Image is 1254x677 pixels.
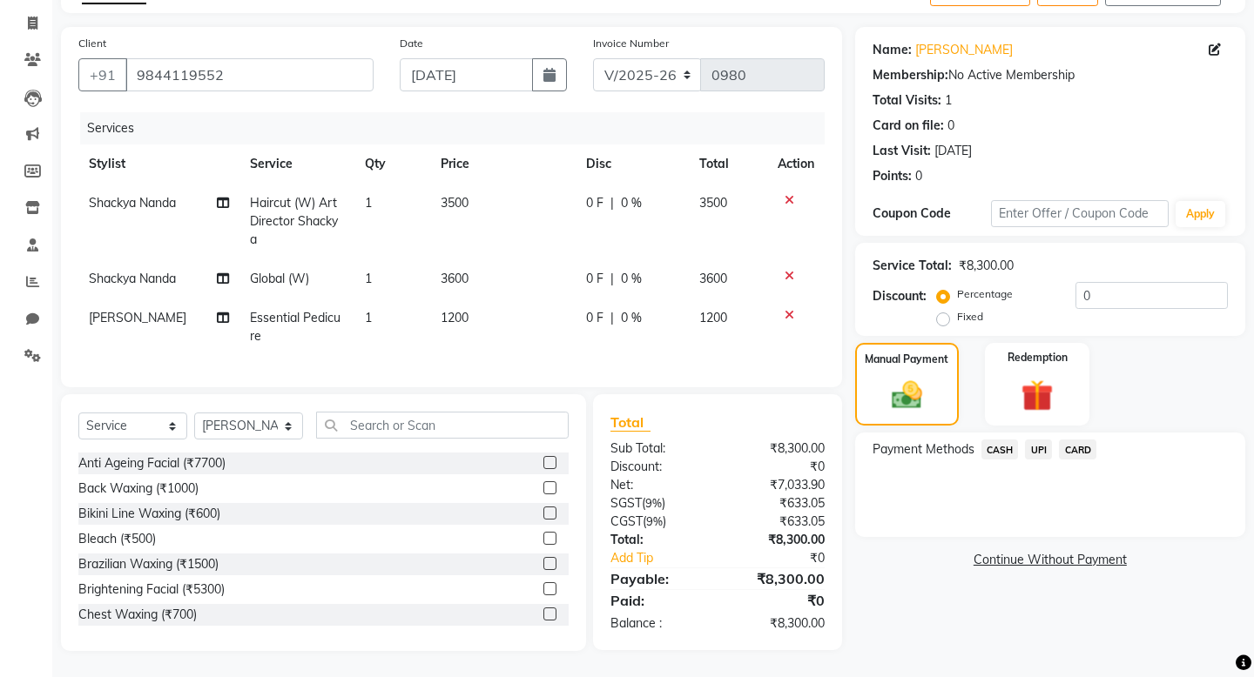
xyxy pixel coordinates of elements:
[859,551,1242,569] a: Continue Without Payment
[365,310,372,325] span: 1
[959,257,1014,275] div: ₹8,300.00
[597,439,718,458] div: Sub Total:
[610,270,614,288] span: |
[597,476,718,494] div: Net:
[89,271,176,286] span: Shackya Nanda
[586,309,603,327] span: 0 F
[1059,439,1096,459] span: CARD
[586,270,603,288] span: 0 F
[873,167,912,185] div: Points:
[718,458,838,476] div: ₹0
[400,36,423,51] label: Date
[873,287,927,305] div: Discount:
[597,568,718,589] div: Payable:
[441,310,469,325] span: 1200
[78,555,219,573] div: Brazilian Waxing (₹1500)
[80,112,838,144] div: Services
[78,606,197,624] div: Chest Waxing (₹700)
[597,513,718,531] div: ( )
[365,195,372,211] span: 1
[593,36,669,51] label: Invoice Number
[89,195,176,211] span: Shackya Nanda
[718,476,838,494] div: ₹7,033.90
[316,412,569,439] input: Search or Scan
[78,36,106,51] label: Client
[365,271,372,286] span: 1
[1176,201,1225,227] button: Apply
[873,66,948,84] div: Membership:
[957,309,983,325] label: Fixed
[250,271,309,286] span: Global (W)
[597,494,718,513] div: ( )
[78,530,156,548] div: Bleach (₹500)
[610,194,614,212] span: |
[738,549,838,567] div: ₹0
[430,144,575,184] th: Price
[597,590,718,611] div: Paid:
[354,144,431,184] th: Qty
[865,352,948,367] label: Manual Payment
[586,194,603,212] span: 0 F
[947,117,954,135] div: 0
[441,195,469,211] span: 3500
[991,200,1169,227] input: Enter Offer / Coupon Code
[767,144,825,184] th: Action
[873,66,1228,84] div: No Active Membership
[718,439,838,458] div: ₹8,300.00
[718,568,838,589] div: ₹8,300.00
[945,91,952,110] div: 1
[934,142,972,160] div: [DATE]
[621,270,642,288] span: 0 %
[597,531,718,549] div: Total:
[718,494,838,513] div: ₹633.05
[78,580,225,599] div: Brightening Facial (₹5300)
[882,378,932,412] img: _cash.svg
[576,144,689,184] th: Disc
[718,513,838,531] div: ₹633.05
[125,58,374,91] input: Search by Name/Mobile/Email/Code
[873,91,941,110] div: Total Visits:
[250,310,340,344] span: Essential Pedicure
[610,513,643,529] span: CGST
[89,310,186,325] span: [PERSON_NAME]
[981,439,1019,459] span: CASH
[78,479,199,498] div: Back Waxing (₹1000)
[689,144,767,184] th: Total
[645,496,662,510] span: 9%
[610,413,651,432] span: Total
[239,144,354,184] th: Service
[699,195,727,211] span: 3500
[597,549,738,567] a: Add Tip
[1025,439,1052,459] span: UPI
[78,144,239,184] th: Stylist
[78,58,127,91] button: +91
[610,309,614,327] span: |
[441,271,469,286] span: 3600
[718,614,838,633] div: ₹8,300.00
[250,195,338,247] span: Haircut (W) Art Director Shackya
[699,271,727,286] span: 3600
[1011,376,1063,416] img: _gift.svg
[873,204,991,223] div: Coupon Code
[1008,350,1068,365] label: Redemption
[597,458,718,476] div: Discount:
[873,41,912,59] div: Name:
[646,514,663,528] span: 9%
[718,590,838,611] div: ₹0
[621,309,642,327] span: 0 %
[873,257,952,275] div: Service Total:
[621,194,642,212] span: 0 %
[873,440,974,459] span: Payment Methods
[957,286,1013,302] label: Percentage
[873,117,944,135] div: Card on file:
[699,310,727,325] span: 1200
[915,167,922,185] div: 0
[78,454,226,473] div: Anti Ageing Facial (₹7700)
[78,505,220,523] div: Bikini Line Waxing (₹600)
[597,614,718,633] div: Balance :
[915,41,1013,59] a: [PERSON_NAME]
[718,531,838,549] div: ₹8,300.00
[610,495,642,511] span: SGST
[873,142,931,160] div: Last Visit:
